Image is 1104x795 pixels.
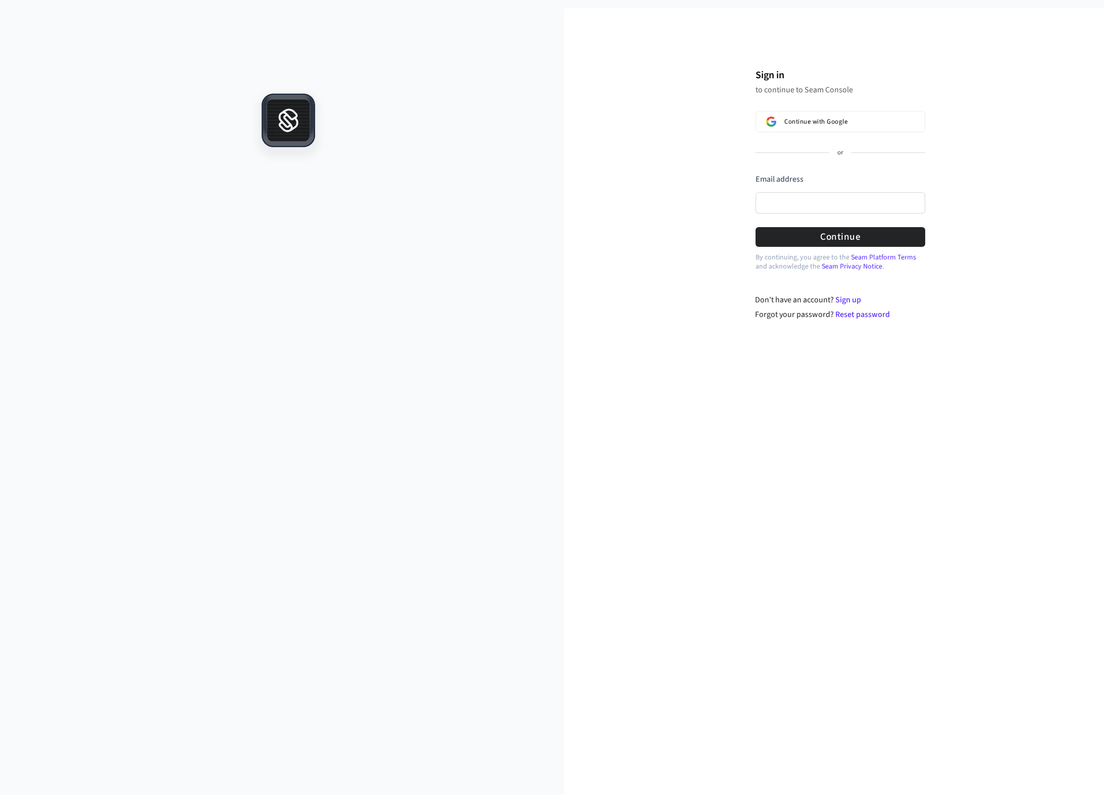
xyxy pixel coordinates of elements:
button: Continue [756,227,925,247]
a: Sign up [835,294,861,305]
a: Reset password [835,309,890,320]
p: By continuing, you agree to the and acknowledge the . [756,253,925,271]
a: Seam Privacy Notice [822,261,882,272]
p: or [837,148,843,157]
a: Seam Platform Terms [851,252,916,262]
button: Sign in with GoogleContinue with Google [756,111,925,132]
span: Continue with Google [784,118,847,126]
h1: Sign in [756,68,925,83]
p: to continue to Seam Console [756,85,925,95]
label: Email address [756,174,804,185]
img: Sign in with Google [766,117,776,127]
div: Don't have an account? [755,294,925,306]
div: Forgot your password? [755,308,925,321]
